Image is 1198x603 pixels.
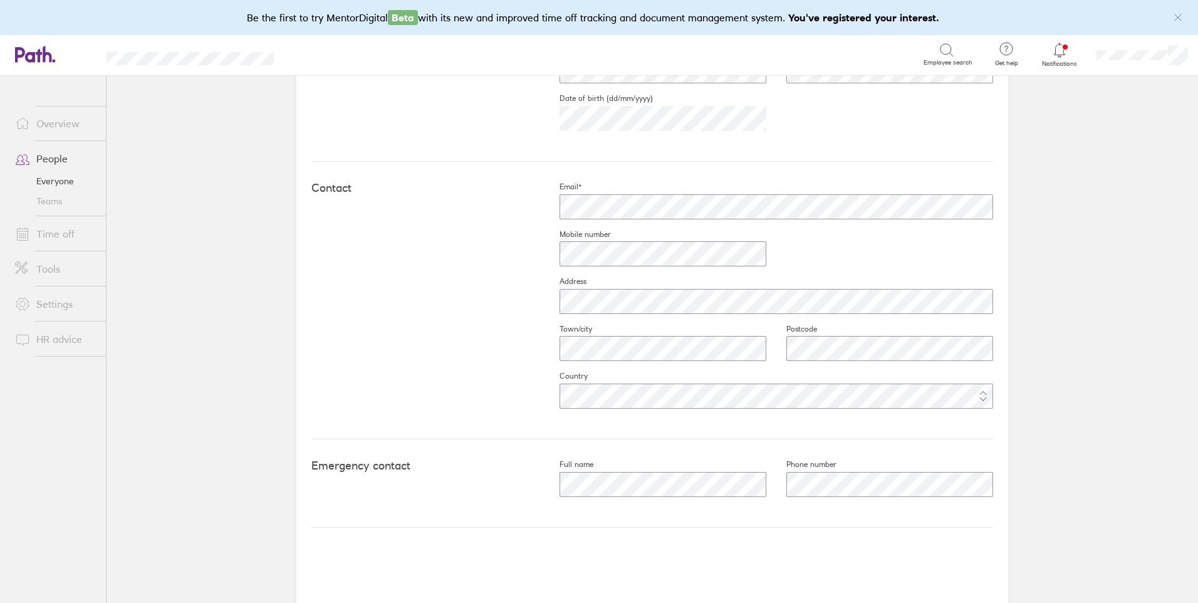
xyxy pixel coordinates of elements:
[5,171,106,191] a: Everyone
[539,229,611,239] label: Mobile number
[311,182,539,195] h4: Contact
[388,10,418,25] span: Beta
[1039,60,1080,68] span: Notifications
[5,256,106,281] a: Tools
[5,111,106,136] a: Overview
[1039,41,1080,68] a: Notifications
[986,60,1027,67] span: Get help
[5,221,106,246] a: Time off
[539,371,588,381] label: Country
[311,459,539,473] h4: Emergency contact
[539,459,593,469] label: Full name
[539,93,653,103] label: Date of birth (dd/mm/yyyy)
[308,48,340,60] div: Search
[766,459,836,469] label: Phone number
[788,11,939,24] b: You've registered your interest.
[5,191,106,211] a: Teams
[5,291,106,317] a: Settings
[766,324,817,334] label: Postcode
[539,276,586,286] label: Address
[5,327,106,352] a: HR advice
[247,10,952,25] div: Be the first to try MentorDigital with its new and improved time off tracking and document manage...
[539,324,592,334] label: Town/city
[539,182,581,192] label: Email*
[924,59,972,66] span: Employee search
[5,146,106,171] a: People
